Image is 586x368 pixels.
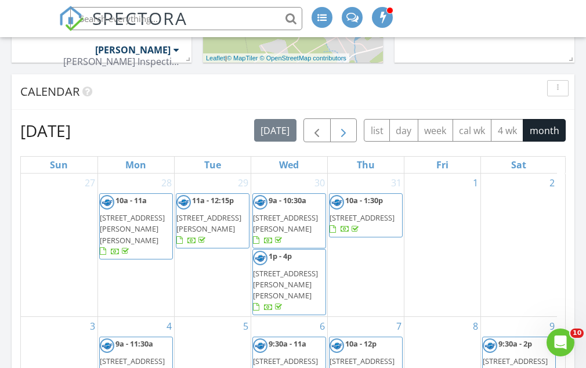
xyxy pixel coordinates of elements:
[317,317,327,335] a: Go to August 6, 2025
[330,118,357,142] button: Next month
[345,195,383,205] span: 10a - 1:30p
[252,249,326,315] a: 1p - 4p [STREET_ADDRESS][PERSON_NAME][PERSON_NAME]
[123,157,149,173] a: Monday
[498,338,532,349] span: 9:30a - 2p
[253,212,318,234] span: [STREET_ADDRESS][PERSON_NAME]
[389,119,418,142] button: day
[164,317,174,335] a: Go to August 4, 2025
[364,119,390,142] button: list
[453,119,492,142] button: cal wk
[206,55,225,62] a: Leaflet
[202,157,223,173] a: Tuesday
[241,317,251,335] a: Go to August 5, 2025
[176,195,191,210] img: thornhilllogotransparent.png
[330,338,344,353] img: thornhilllogotransparent.png
[82,174,97,192] a: Go to July 27, 2025
[547,329,574,356] iframe: Intercom live chat
[277,157,301,173] a: Wednesday
[236,174,251,192] a: Go to July 29, 2025
[570,329,584,338] span: 10
[203,53,349,63] div: |
[100,212,165,245] span: [STREET_ADDRESS][PERSON_NAME][PERSON_NAME]
[330,212,395,223] span: [STREET_ADDRESS]
[434,157,451,173] a: Friday
[327,174,404,316] td: Go to July 31, 2025
[330,195,395,234] a: 10a - 1:30p [STREET_ADDRESS]
[174,174,251,316] td: Go to July 29, 2025
[159,174,174,192] a: Go to July 28, 2025
[253,251,318,312] a: 1p - 4p [STREET_ADDRESS][PERSON_NAME][PERSON_NAME]
[389,174,404,192] a: Go to July 31, 2025
[345,338,377,349] span: 10a - 12p
[523,119,566,142] button: month
[100,195,114,210] img: thornhilllogotransparent.png
[95,44,171,56] div: [PERSON_NAME]
[269,251,292,261] span: 1p - 4p
[20,119,71,142] h2: [DATE]
[303,118,331,142] button: Previous month
[480,174,557,316] td: Go to August 2, 2025
[330,195,344,210] img: thornhilllogotransparent.png
[253,251,267,265] img: thornhilllogotransparent.png
[176,212,241,234] span: [STREET_ADDRESS][PERSON_NAME]
[97,174,174,316] td: Go to July 28, 2025
[21,174,97,316] td: Go to July 27, 2025
[252,193,326,248] a: 9a - 10:30a [STREET_ADDRESS][PERSON_NAME]
[227,55,258,62] a: © MapTiler
[547,174,557,192] a: Go to August 2, 2025
[269,338,306,349] span: 9:30a - 11a
[70,7,302,30] input: Search everything...
[176,195,241,246] a: 11a - 12:15p [STREET_ADDRESS][PERSON_NAME]
[404,174,480,316] td: Go to August 1, 2025
[48,157,70,173] a: Sunday
[355,157,377,173] a: Thursday
[176,193,249,248] a: 11a - 12:15p [STREET_ADDRESS][PERSON_NAME]
[115,338,153,349] span: 9a - 11:30a
[509,157,529,173] a: Saturday
[100,195,165,257] a: 10a - 11a [STREET_ADDRESS][PERSON_NAME][PERSON_NAME]
[253,195,267,210] img: thornhilllogotransparent.png
[254,119,296,142] button: [DATE]
[312,174,327,192] a: Go to July 30, 2025
[253,195,318,246] a: 9a - 10:30a [STREET_ADDRESS][PERSON_NAME]
[329,193,403,237] a: 10a - 1:30p [STREET_ADDRESS]
[491,119,523,142] button: 4 wk
[471,317,480,335] a: Go to August 8, 2025
[63,56,179,67] div: Thornhill Inspection Services Inc
[253,268,318,301] span: [STREET_ADDRESS][PERSON_NAME][PERSON_NAME]
[269,195,306,205] span: 9a - 10:30a
[251,174,327,316] td: Go to July 30, 2025
[260,55,346,62] a: © OpenStreetMap contributors
[88,317,97,335] a: Go to August 3, 2025
[394,317,404,335] a: Go to August 7, 2025
[253,338,267,353] img: thornhilllogotransparent.png
[547,317,557,335] a: Go to August 9, 2025
[192,195,234,205] span: 11a - 12:15p
[100,338,114,353] img: thornhilllogotransparent.png
[483,338,497,353] img: thornhilllogotransparent.png
[418,119,453,142] button: week
[20,84,79,99] span: Calendar
[115,195,147,205] span: 10a - 11a
[471,174,480,192] a: Go to August 1, 2025
[99,193,173,259] a: 10a - 11a [STREET_ADDRESS][PERSON_NAME][PERSON_NAME]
